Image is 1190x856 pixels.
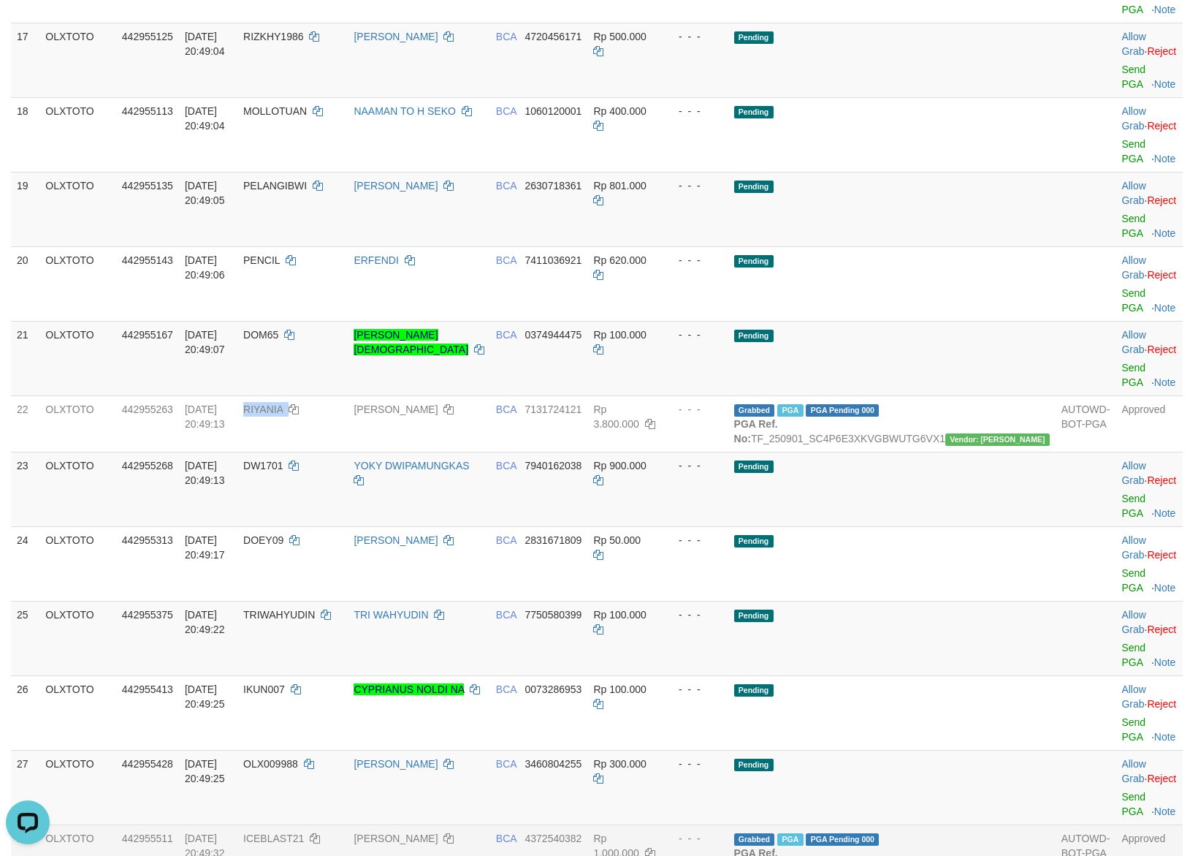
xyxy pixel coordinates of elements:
span: [DATE] 20:49:04 [185,105,225,132]
span: Pending [734,759,774,771]
td: · [1115,321,1183,395]
span: BCA [496,404,516,415]
td: · [1115,526,1183,601]
span: Copy 1060120001 to clipboard [525,105,582,117]
span: BCA [496,460,516,471]
a: Allow Grab [1121,609,1145,635]
td: 26 [11,675,39,750]
span: · [1121,758,1147,784]
div: - - - [667,327,722,342]
button: Open LiveChat chat widget [6,6,50,50]
div: - - - [667,831,722,846]
a: CYPRIANUS NOLDI NA [354,683,464,695]
a: Allow Grab [1121,180,1145,206]
span: Rp 50.000 [593,534,641,546]
span: Vendor URL: https://secure4.1velocity.biz [945,433,1050,446]
span: RIYANIA [243,404,283,415]
div: - - - [667,29,722,44]
span: Copy 4372540382 to clipboard [525,833,582,844]
div: - - - [667,682,722,697]
a: [PERSON_NAME] [354,404,438,415]
span: Pending [734,181,774,193]
td: 25 [11,601,39,675]
span: BCA [496,31,516,42]
td: 18 [11,97,39,172]
td: 20 [11,246,39,321]
span: BCA [496,683,516,695]
a: Allow Grab [1121,31,1145,57]
span: PGA Pending [806,404,879,417]
span: Rp 100.000 [593,683,646,695]
span: · [1121,180,1147,206]
span: Copy 7411036921 to clipboard [525,254,582,266]
a: [PERSON_NAME] [354,758,438,770]
td: TF_250901_SC4P6E3XKVGBWUTG6VX1 [728,395,1056,452]
a: YOKY DWIPAMUNGKAS [354,460,469,471]
span: OLX009988 [243,758,298,770]
a: [PERSON_NAME] [354,833,438,844]
a: Note [1154,507,1176,519]
span: [DATE] 20:49:04 [185,31,225,57]
td: · [1115,452,1183,526]
div: - - - [667,533,722,548]
span: [DATE] 20:49:05 [185,180,225,206]
div: - - - [667,607,722,622]
a: Reject [1147,344,1176,355]
td: OLXTOTO [39,23,115,97]
span: 442955135 [122,180,173,192]
span: 442955167 [122,329,173,341]
a: Send PGA [1121,567,1145,594]
a: Allow Grab [1121,460,1145,486]
td: OLXTOTO [39,601,115,675]
span: Copy 2630718361 to clipboard [525,180,582,192]
span: · [1121,609,1147,635]
a: Reject [1147,773,1176,784]
span: [DATE] 20:49:25 [185,758,225,784]
span: 442955143 [122,254,173,266]
a: [PERSON_NAME] [354,180,438,192]
span: Pending [734,31,774,44]
a: Send PGA [1121,138,1145,164]
span: 442955268 [122,460,173,471]
span: DOM65 [243,329,278,341]
a: Reject [1147,474,1176,486]
span: BCA [496,833,516,844]
a: Allow Grab [1121,534,1145,561]
span: Copy 0374944475 to clipboard [525,329,582,341]
a: Reject [1147,45,1176,57]
a: ERFENDI [354,254,398,266]
td: · [1115,246,1183,321]
a: Reject [1147,698,1176,710]
span: Pending [734,610,774,622]
div: - - - [667,757,722,771]
a: Allow Grab [1121,254,1145,281]
span: BCA [496,180,516,192]
a: Reject [1147,269,1176,281]
td: OLXTOTO [39,526,115,601]
span: · [1121,460,1147,486]
span: Rp 300.000 [593,758,646,770]
span: Pending [734,330,774,342]
span: Rp 801.000 [593,180,646,192]
span: Rp 100.000 [593,329,646,341]
span: ICEBLAST21 [243,833,304,844]
span: Copy 3460804255 to clipboard [525,758,582,770]
td: 21 [11,321,39,395]
td: 23 [11,452,39,526]
span: · [1121,105,1147,132]
td: AUTOWD-BOT-PGA [1056,395,1116,452]
td: · [1115,23,1183,97]
span: 442955263 [122,404,173,415]
a: Note [1154,376,1176,388]
span: MOLLOTUAN [243,105,307,117]
td: · [1115,172,1183,246]
span: DW1701 [243,460,283,471]
span: IKUN007 [243,683,285,695]
a: Note [1154,227,1176,239]
span: Copy 0073286953 to clipboard [525,683,582,695]
span: · [1121,254,1147,281]
span: Pending [734,106,774,118]
span: Pending [734,461,774,473]
a: Note [1154,806,1176,817]
span: · [1121,683,1147,710]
